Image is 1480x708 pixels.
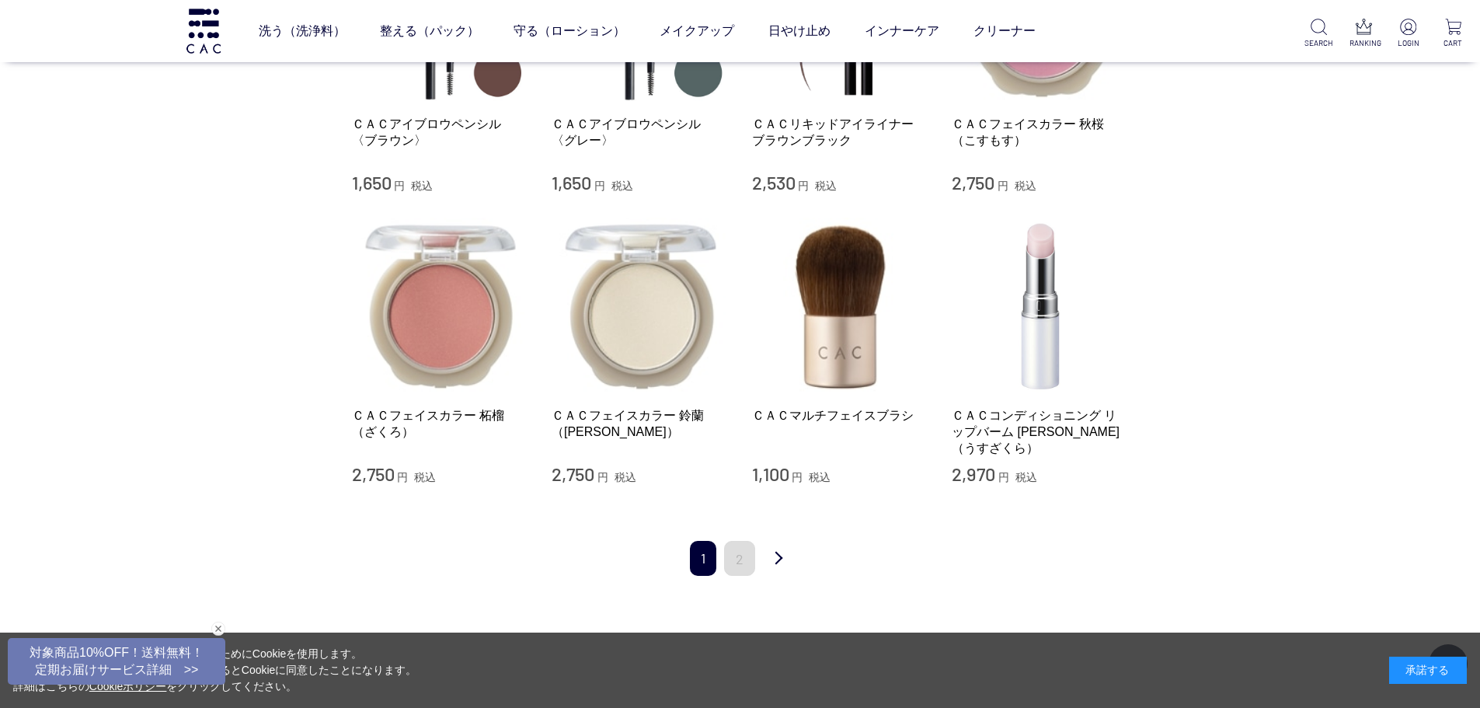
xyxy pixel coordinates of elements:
img: ＣＡＣフェイスカラー 柘榴（ざくろ） [352,218,529,395]
a: 整える（パック） [380,9,479,53]
a: インナーケア [865,9,939,53]
p: RANKING [1349,37,1378,49]
a: クリーナー [973,9,1036,53]
p: LOGIN [1394,37,1423,49]
a: LOGIN [1394,19,1423,49]
span: 1,650 [352,171,392,194]
a: ＣＡＣフェイスカラー 鈴蘭（[PERSON_NAME]） [552,407,729,441]
a: 日やけ止め [768,9,831,53]
span: 税込 [414,471,436,483]
span: 円 [597,471,608,483]
img: ＣＡＣフェイスカラー 鈴蘭（すずらん） [552,218,729,395]
a: ＣＡＣリキッドアイライナー ブラウンブラック [752,116,929,149]
span: 2,750 [952,171,994,194]
span: 税込 [1015,180,1036,192]
span: 円 [397,471,408,483]
span: 円 [394,180,405,192]
a: ＣＡＣマルチフェイスブラシ [752,407,929,424]
p: CART [1439,37,1468,49]
a: SEARCH [1304,19,1333,49]
span: 1 [690,541,716,576]
span: 税込 [611,180,633,192]
a: メイクアップ [660,9,734,53]
span: 円 [998,180,1008,192]
img: logo [184,9,223,53]
span: 円 [798,180,809,192]
span: 税込 [1015,471,1037,483]
span: 2,750 [552,462,594,485]
a: 2 [724,541,755,576]
span: 税込 [815,180,837,192]
a: RANKING [1349,19,1378,49]
p: SEARCH [1304,37,1333,49]
span: 税込 [615,471,636,483]
a: ＣＡＣフェイスカラー 柘榴（ざくろ） [352,407,529,441]
span: 2,970 [952,462,995,485]
a: 洗う（洗浄料） [259,9,346,53]
img: ＣＡＣコンディショニング リップバーム 薄桜（うすざくら） [952,218,1129,395]
a: ＣＡＣコンディショニング リップバーム [PERSON_NAME]（うすざくら） [952,407,1129,457]
a: ＣＡＣアイブロウペンシル 〈グレー〉 [552,116,729,149]
a: 守る（ローション） [514,9,625,53]
a: CART [1439,19,1468,49]
span: 税込 [809,471,831,483]
span: 税込 [411,180,433,192]
span: 円 [998,471,1009,483]
span: 円 [792,471,803,483]
div: 承諾する [1389,657,1467,684]
span: 2,530 [752,171,796,194]
a: ＣＡＣアイブロウペンシル 〈ブラウン〉 [352,116,529,149]
img: ＣＡＣマルチフェイスブラシ [752,218,929,395]
a: ＣＡＣフェイスカラー 秋桜（こすもす） [952,116,1129,149]
a: 次 [763,541,794,577]
span: 円 [594,180,605,192]
span: 1,650 [552,171,591,194]
span: 1,100 [752,462,789,485]
span: 2,750 [352,462,395,485]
